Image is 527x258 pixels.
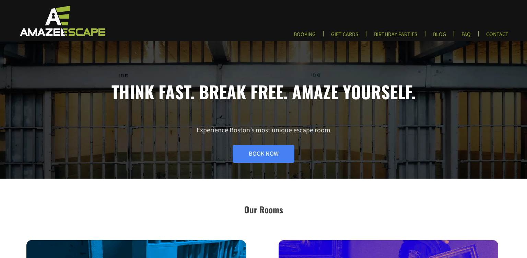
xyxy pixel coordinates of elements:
a: FAQ [456,31,476,42]
p: Experience Boston’s most unique escape room [26,126,501,163]
h1: Think fast. Break free. Amaze yourself. [26,81,501,102]
a: CONTACT [481,31,514,42]
img: Escape Room Game in Boston Area [11,5,113,36]
a: Book Now [233,145,294,163]
a: BOOKING [288,31,321,42]
a: BLOG [428,31,452,42]
a: GIFT CARDS [326,31,364,42]
a: BIRTHDAY PARTIES [368,31,423,42]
